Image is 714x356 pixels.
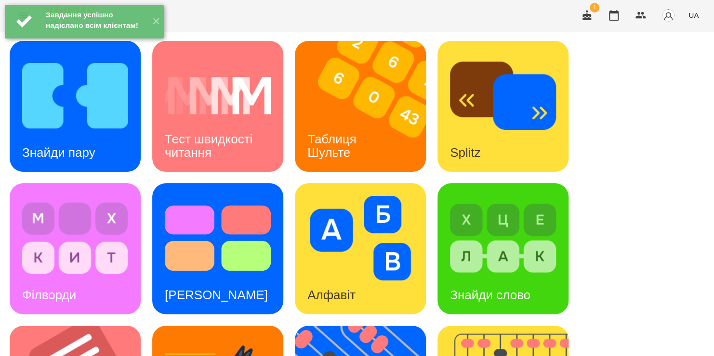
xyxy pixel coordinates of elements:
img: avatar_s.png [661,9,675,22]
a: Знайди словоЗнайди слово [437,183,569,314]
span: 1 [590,3,599,13]
img: Алфавіт [307,196,413,280]
h3: Таблиця Шульте [307,132,360,159]
button: UA [685,6,702,24]
img: Splitz [450,53,556,138]
h3: Алфавіт [307,288,356,302]
img: Тест Струпа [165,196,271,280]
img: Тест швидкості читання [165,53,271,138]
a: ФілвордиФілворди [10,183,141,314]
span: UA [688,10,699,20]
img: Знайди пару [22,53,128,138]
h3: Філворди [22,288,76,302]
a: Таблиця ШультеТаблиця Шульте [295,41,426,172]
a: АлфавітАлфавіт [295,183,426,314]
h3: Знайди пару [22,145,95,160]
h3: [PERSON_NAME] [165,288,268,302]
a: Знайди паруЗнайди пару [10,41,141,172]
div: Завдання успішно надіслано всім клієнтам! [46,10,145,31]
h3: Splitz [450,145,481,160]
img: Таблиця Шульте [295,41,438,172]
img: Знайди слово [450,196,556,280]
a: Тест швидкості читанняТест швидкості читання [152,41,283,172]
img: Філворди [22,196,128,280]
a: Тест Струпа[PERSON_NAME] [152,183,283,314]
h3: Тест швидкості читання [165,132,256,159]
a: SplitzSplitz [437,41,569,172]
h3: Знайди слово [450,288,530,302]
